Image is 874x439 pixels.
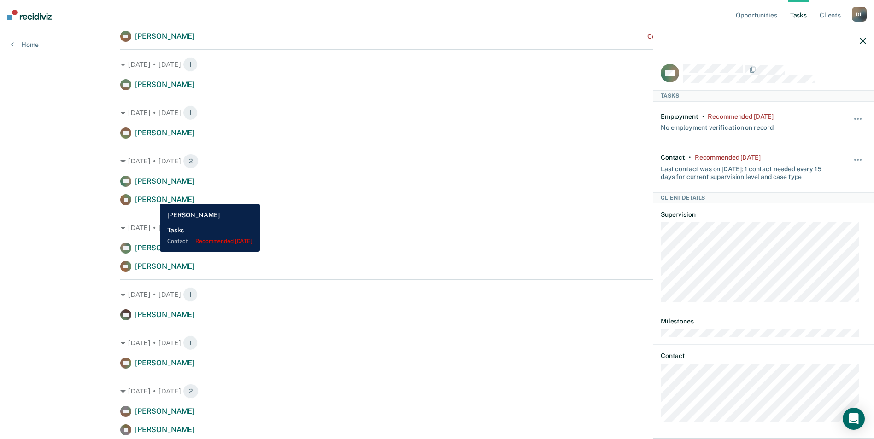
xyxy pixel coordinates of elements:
div: [DATE] • [DATE] [120,384,754,399]
div: [DATE] • [DATE] [120,154,754,168]
span: 2 [183,384,199,399]
div: Recommended 10 days ago [695,154,760,162]
div: Client Details [653,192,874,203]
div: D L [852,7,867,22]
span: [PERSON_NAME] [135,32,194,40]
span: [PERSON_NAME] [135,358,194,367]
span: [PERSON_NAME] [135,262,194,271]
span: [PERSON_NAME] [135,128,194,137]
span: [PERSON_NAME] [135,407,194,416]
span: 2 [183,154,199,168]
div: [DATE] • [DATE] [120,57,754,72]
span: 1 [183,287,198,302]
span: 1 [183,335,198,350]
div: Last contact was on [DATE]; 1 contact needed every 15 days for current supervision level and case... [661,162,832,181]
span: [PERSON_NAME] [135,195,194,204]
span: 1 [183,57,198,72]
div: Employment [661,113,698,121]
div: [DATE] • [DATE] [120,105,754,120]
div: Contact [661,154,685,162]
div: Open Intercom Messenger [843,408,865,430]
span: 1 [183,105,198,120]
div: Recommended 4 months ago [708,113,773,121]
div: [DATE] • [DATE] [120,335,754,350]
span: [PERSON_NAME] [135,243,194,252]
div: [DATE] • [DATE] [120,287,754,302]
span: [PERSON_NAME] [135,425,194,434]
span: 2 [183,220,199,235]
div: Tasks [653,90,874,101]
a: Home [11,40,39,49]
div: [DATE] • [DATE] [120,220,754,235]
img: Recidiviz [7,10,52,20]
dt: Milestones [661,318,866,325]
span: [PERSON_NAME] [135,177,194,185]
div: • [702,113,704,121]
dt: Contact [661,352,866,360]
dt: Supervision [661,211,866,219]
div: • [689,154,691,162]
div: No employment verification on record [661,120,774,132]
span: [PERSON_NAME] [135,310,194,319]
span: [PERSON_NAME] [135,80,194,89]
div: Contact recommended a month ago [647,33,754,40]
